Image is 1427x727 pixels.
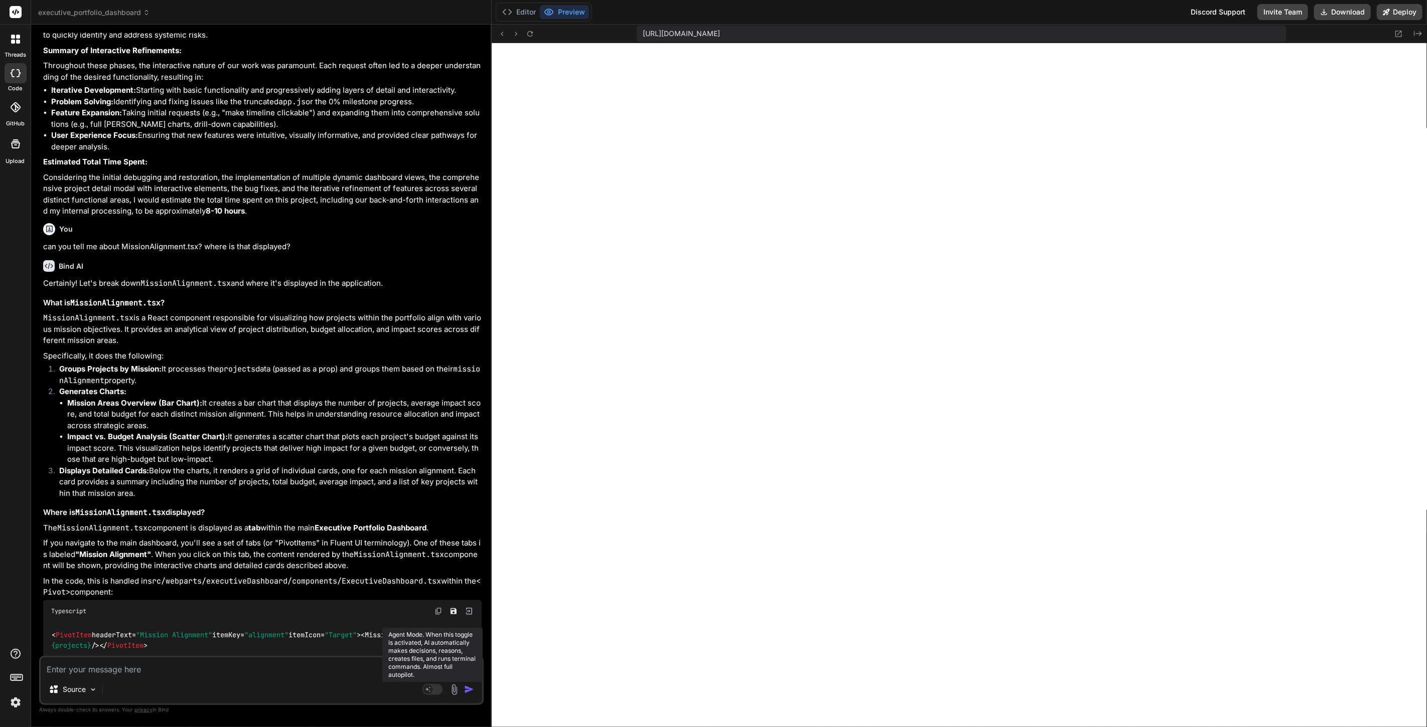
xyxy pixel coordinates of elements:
[43,313,133,323] code: MissionAlignment.tsx
[315,523,426,532] strong: Executive Portfolio Dashboard
[57,523,148,533] code: MissionAlignment.tsx
[219,364,255,374] code: projects
[433,631,465,640] span: projects
[643,29,720,39] span: [URL][DOMAIN_NAME]
[43,46,182,55] strong: Summary of Interactive Refinements:
[56,631,92,640] span: PivotItem
[51,85,136,95] strong: Iterative Development:
[325,631,357,640] span: "Target"
[51,130,482,152] li: Ensuring that new features were intuitive, visually informative, and provided clear pathways for ...
[498,5,540,19] button: Editor
[75,507,166,517] code: MissionAlignment.tsx
[67,431,482,465] li: It generates a scatter chart that plots each project's budget against its impact score. This visu...
[540,5,589,19] button: Preview
[59,364,162,374] strong: Groups Projects by Mission:
[420,683,445,695] button: Agent Mode. When this toggle is activated, AI automatically makes decisions, reasons, creates fil...
[59,224,73,234] h6: You
[38,8,150,18] span: executive_portfolio_dashboard
[43,60,482,83] p: Throughout these phases, the interactive nature of our work was paramount. Each request often led...
[447,604,461,618] button: Save file
[492,43,1427,727] iframe: Preview
[449,684,460,695] img: attachment
[9,84,23,93] label: code
[148,576,441,586] code: src/webparts/executiveDashboard/components/ExecutiveDashboard.tsx
[6,119,25,128] label: GitHub
[51,108,122,117] strong: Feature Expansion:
[67,398,202,408] strong: Mission Areas Overview (Bar Chart):
[39,705,484,714] p: Always double-check its answers. Your in Bind
[51,631,469,650] span: < = />
[43,172,482,217] p: Considering the initial debugging and restoration, the implementation of multiple dynamic dashboa...
[51,607,86,615] span: Typescript
[43,507,482,518] h3: Where is displayed?
[6,157,25,165] label: Upload
[43,537,482,572] p: If you navigate to the main dashboard, you'll see a set of tabs (or "PivotItems" in Fluent UI ter...
[465,607,474,616] img: Open in Browser
[89,685,97,694] img: Pick Models
[43,297,482,309] h3: What is ?
[5,51,26,59] label: threads
[365,631,429,640] span: MissionAlignment
[248,523,260,532] strong: tab
[59,364,480,386] code: missionAlignment
[354,550,444,560] code: MissionAlignment.tsx
[43,312,482,346] p: is a React component responsible for visualizing how projects within the portfolio align with var...
[70,298,161,308] code: MissionAlignment.tsx
[59,387,126,396] strong: Generates Charts:
[136,631,212,640] span: "Mission Alignment"
[43,576,482,598] p: In the code, this is handled in within the component:
[41,657,482,675] textarea: To enrich screen reader interactions, please activate Accessibility in Grammarly extension settings
[43,278,482,289] p: Certainly! Let's break down and where it's displayed in the application.
[1257,4,1308,20] button: Invite Team
[1377,4,1422,20] button: Deploy
[278,97,306,107] code: app.js
[51,96,482,108] li: Identifying and fixing issues like the truncated or the 0% milestone progress.
[51,364,482,386] li: It processes the data (passed as a prop) and groups them based on their property.
[206,206,245,216] strong: 8-10 hours
[43,350,482,362] p: Specifically, it does the following:
[67,432,228,441] strong: Impact vs. Budget Analysis (Scatter Chart):
[7,694,24,711] img: settings
[51,641,91,650] span: {projects}
[43,522,482,534] p: The component is displayed as a within the main .
[51,107,482,130] li: Taking initial requests (e.g., "make timeline clickable") and expanding them into comprehensive s...
[59,261,83,271] h6: Bind AI
[1185,4,1251,20] div: Discord Support
[464,684,474,694] img: icon
[244,631,289,640] span: "alignment"
[43,157,148,166] strong: Estimated Total Time Spent:
[435,607,443,615] img: copy
[107,641,144,650] span: PivotItem
[51,630,469,650] code: < headerText= itemKey= itemIcon= > </ >
[43,241,482,253] p: can you tell me about MissionAlignment.tsx? where is that displayed?
[51,465,482,499] li: Below the charts, it renders a grid of individual cards, one for each mission alignment. Each car...
[51,97,113,106] strong: Problem Solving:
[63,684,86,694] p: Source
[51,85,482,96] li: Starting with basic functionality and progressively adding layers of detail and interactivity.
[67,398,482,432] li: It creates a bar chart that displays the number of projects, average impact score, and total budg...
[1314,4,1371,20] button: Download
[140,278,231,288] code: MissionAlignment.tsx
[75,550,151,559] strong: "Mission Alignment"
[59,466,149,475] strong: Displays Detailed Cards:
[134,706,153,712] span: privacy
[51,130,138,140] strong: User Experience Focus:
